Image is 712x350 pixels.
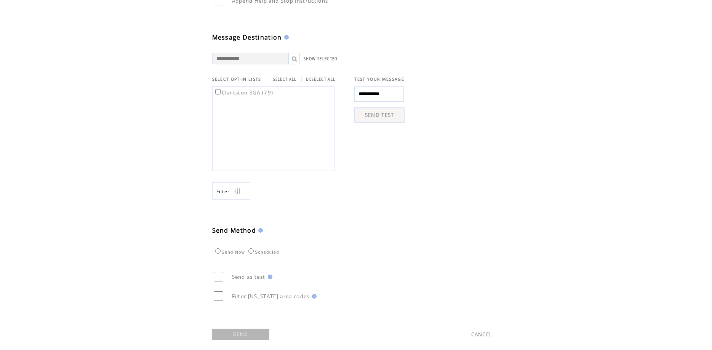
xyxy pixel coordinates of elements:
a: SELECT ALL [273,77,297,82]
span: Filter [US_STATE] area codes [232,293,310,300]
img: filters.png [234,183,241,200]
label: Scheduled [246,250,279,254]
span: | [300,76,303,83]
img: help.gif [282,35,289,40]
span: TEST YOUR MESSAGE [354,77,404,82]
a: DESELECT ALL [306,77,335,82]
img: help.gif [256,228,263,233]
a: SHOW SELECTED [304,56,338,61]
img: help.gif [310,294,317,299]
input: Scheduled [248,248,254,254]
span: SELECT OPT-IN LISTS [212,77,261,82]
a: SEND [212,329,269,340]
label: Clarkston SGA (79) [214,89,274,96]
a: SEND TEST [354,107,405,123]
label: Send Now [213,250,245,254]
a: CANCEL [471,331,493,338]
span: Message Destination [212,33,282,42]
img: help.gif [266,275,272,279]
a: Filter [212,182,250,200]
input: Clarkston SGA (79) [215,89,221,94]
input: Send Now [215,248,221,254]
span: Send Method [212,226,256,235]
span: Show filters [216,188,230,195]
span: Send as test [232,273,266,280]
